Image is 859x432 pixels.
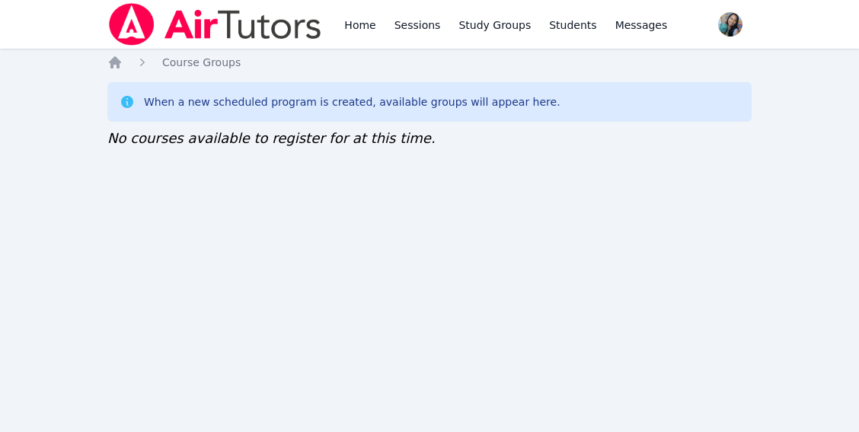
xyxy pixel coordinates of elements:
[107,3,323,46] img: Air Tutors
[615,17,668,33] span: Messages
[162,55,241,70] a: Course Groups
[162,56,241,68] span: Course Groups
[107,55,752,70] nav: Breadcrumb
[144,94,560,110] div: When a new scheduled program is created, available groups will appear here.
[107,130,436,146] span: No courses available to register for at this time.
